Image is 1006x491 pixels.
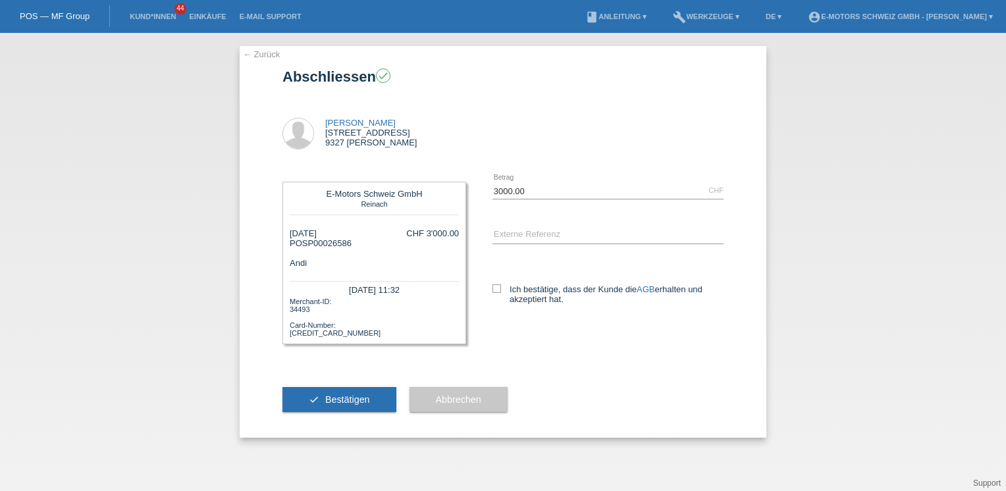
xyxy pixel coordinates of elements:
a: buildWerkzeuge ▾ [666,13,746,20]
button: check Bestätigen [282,387,396,412]
label: Ich bestätige, dass der Kunde die erhalten und akzeptiert hat. [492,284,724,304]
a: DE ▾ [759,13,788,20]
div: [DATE] 11:32 [290,281,459,296]
div: Reinach [293,199,456,208]
a: AGB [637,284,654,294]
a: account_circleE-Motors Schweiz GmbH - [PERSON_NAME] ▾ [801,13,999,20]
span: 44 [174,3,186,14]
span: Abbrechen [436,394,481,405]
div: [STREET_ADDRESS] 9327 [PERSON_NAME] [325,118,417,147]
div: Merchant-ID: 34493 Card-Number: [CREDIT_CARD_NUMBER] [290,296,459,337]
span: Bestätigen [325,394,370,405]
a: bookAnleitung ▾ [579,13,653,20]
a: [PERSON_NAME] [325,118,396,128]
div: E-Motors Schweiz GmbH [293,189,456,199]
i: build [673,11,686,24]
a: Einkäufe [182,13,232,20]
div: CHF [708,186,724,194]
div: CHF 3'000.00 [406,228,459,238]
i: book [585,11,598,24]
a: POS — MF Group [20,11,90,21]
a: Kund*innen [123,13,182,20]
i: check [377,70,389,82]
div: [DATE] POSP00026586 Andi [290,228,352,268]
i: account_circle [808,11,821,24]
a: Support [973,478,1001,488]
a: E-Mail Support [233,13,308,20]
h1: Abschliessen [282,68,724,85]
i: check [309,394,319,405]
a: ← Zurück [243,49,280,59]
button: Abbrechen [410,387,508,412]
